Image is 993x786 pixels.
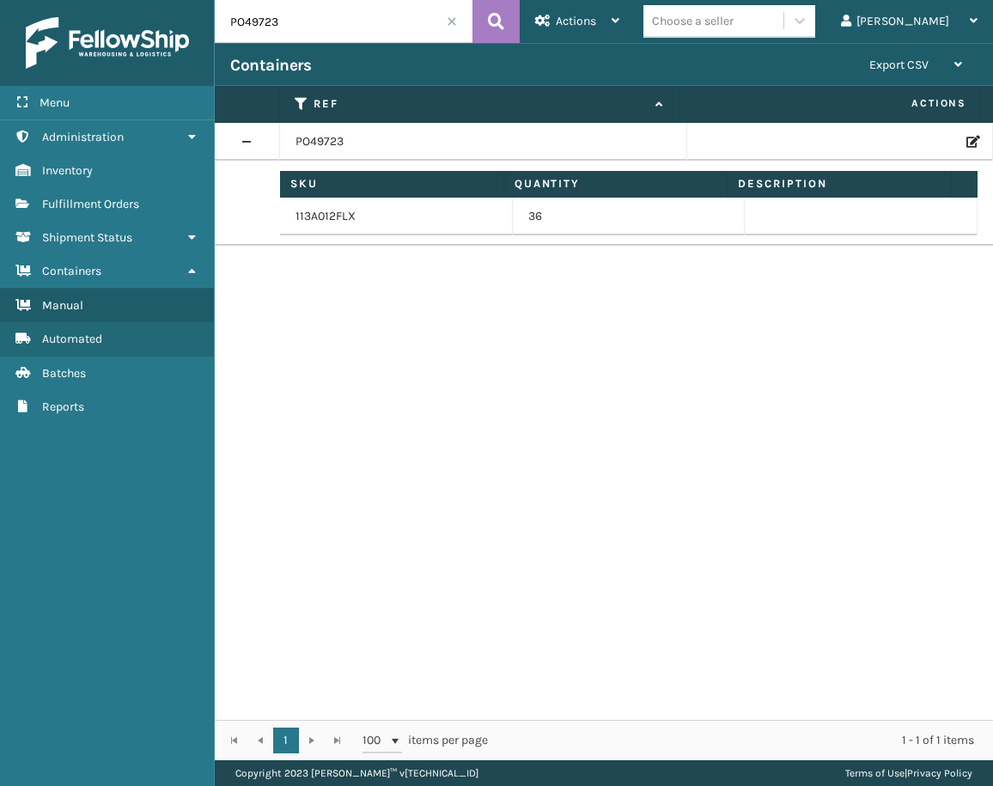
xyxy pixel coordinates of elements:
img: logo [26,17,189,69]
span: Shipment Status [42,230,132,245]
label: Quantity [515,176,717,192]
span: Batches [42,366,86,381]
div: 1 - 1 of 1 items [512,732,974,749]
a: 1 [273,728,299,753]
span: Actions [556,14,596,28]
td: 113A012FLX [280,198,513,235]
span: Fulfillment Orders [42,197,139,211]
h3: Containers [230,55,311,76]
div: | [845,760,972,786]
span: Reports [42,399,84,414]
a: Terms of Use [845,767,905,779]
span: Manual [42,298,83,313]
label: Sku [290,176,493,192]
span: Inventory [42,163,93,178]
span: 100 [362,732,388,749]
div: Choose a seller [652,12,734,30]
span: Automated [42,332,102,346]
td: 36 [513,198,746,235]
span: Actions [685,89,977,118]
i: Edit [966,136,977,148]
span: Export CSV [869,58,929,72]
label: Ref [314,96,647,112]
span: items per page [362,728,488,753]
a: Privacy Policy [907,767,972,779]
label: Description [738,176,941,192]
a: PO49723 [295,133,344,150]
p: Copyright 2023 [PERSON_NAME]™ v [TECHNICAL_ID] [235,760,478,786]
span: Menu [40,95,70,110]
span: Containers [42,264,101,278]
span: Administration [42,130,124,144]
